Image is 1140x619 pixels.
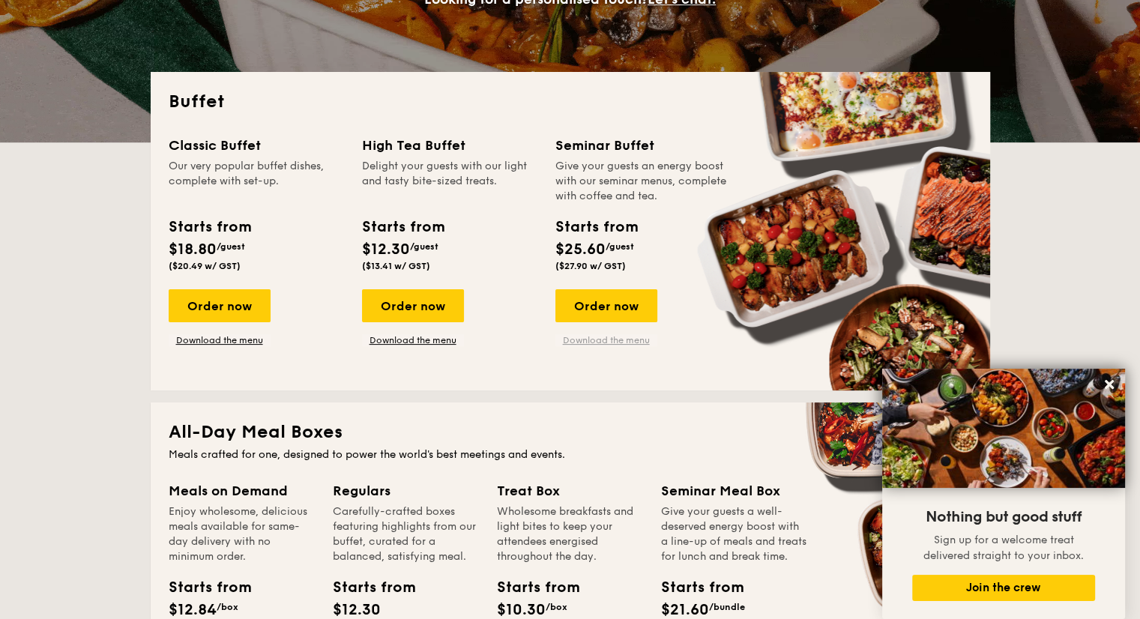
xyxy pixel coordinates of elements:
[606,241,634,252] span: /guest
[169,241,217,259] span: $18.80
[497,480,643,501] div: Treat Box
[333,576,400,599] div: Starts from
[333,480,479,501] div: Regulars
[333,504,479,564] div: Carefully-crafted boxes featuring highlights from our buffet, curated for a balanced, satisfying ...
[912,575,1095,601] button: Join the crew
[546,602,567,612] span: /box
[362,334,464,346] a: Download the menu
[555,216,637,238] div: Starts from
[362,216,444,238] div: Starts from
[555,241,606,259] span: $25.60
[169,261,241,271] span: ($20.49 w/ GST)
[555,135,731,156] div: Seminar Buffet
[169,601,217,619] span: $12.84
[661,576,729,599] div: Starts from
[169,289,271,322] div: Order now
[497,601,546,619] span: $10.30
[1097,372,1121,396] button: Close
[333,601,381,619] span: $12.30
[217,241,245,252] span: /guest
[169,576,236,599] div: Starts from
[555,159,731,204] div: Give your guests an energy boost with our seminar menus, complete with coffee and tea.
[169,334,271,346] a: Download the menu
[362,135,537,156] div: High Tea Buffet
[217,602,238,612] span: /box
[362,289,464,322] div: Order now
[169,420,972,444] h2: All-Day Meal Boxes
[882,369,1125,488] img: DSC07876-Edit02-Large.jpeg
[661,504,807,564] div: Give your guests a well-deserved energy boost with a line-up of meals and treats for lunch and br...
[169,90,972,114] h2: Buffet
[661,480,807,501] div: Seminar Meal Box
[169,216,250,238] div: Starts from
[362,241,410,259] span: $12.30
[923,534,1084,562] span: Sign up for a welcome treat delivered straight to your inbox.
[169,504,315,564] div: Enjoy wholesome, delicious meals available for same-day delivery with no minimum order.
[709,602,745,612] span: /bundle
[555,334,657,346] a: Download the menu
[661,601,709,619] span: $21.60
[497,504,643,564] div: Wholesome breakfasts and light bites to keep your attendees energised throughout the day.
[362,261,430,271] span: ($13.41 w/ GST)
[169,135,344,156] div: Classic Buffet
[169,159,344,204] div: Our very popular buffet dishes, complete with set-up.
[555,261,626,271] span: ($27.90 w/ GST)
[169,480,315,501] div: Meals on Demand
[362,159,537,204] div: Delight your guests with our light and tasty bite-sized treats.
[926,508,1082,526] span: Nothing but good stuff
[410,241,438,252] span: /guest
[169,447,972,462] div: Meals crafted for one, designed to power the world's best meetings and events.
[555,289,657,322] div: Order now
[497,576,564,599] div: Starts from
